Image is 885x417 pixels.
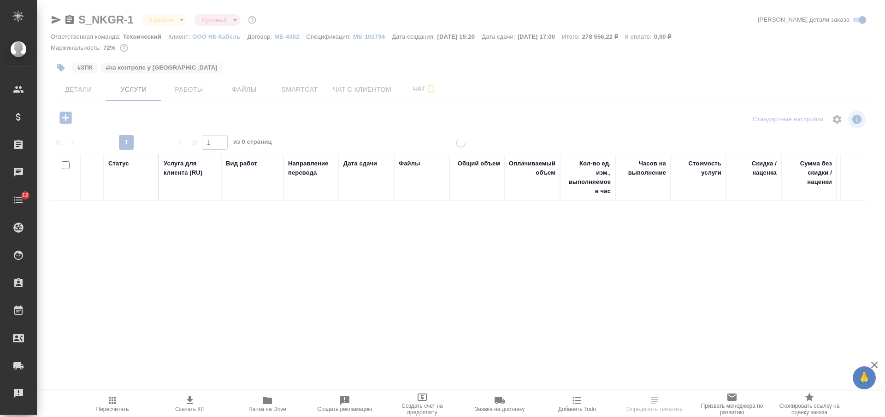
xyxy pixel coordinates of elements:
[226,159,257,168] div: Вид работ
[509,159,555,177] div: Оплачиваемый объем
[675,159,721,177] div: Стоимость услуги
[343,159,377,168] div: Дата сдачи
[853,366,876,389] button: 🙏
[164,159,217,177] div: Услуга для клиента (RU)
[856,368,872,388] span: 🙏
[786,159,832,187] div: Сумма без скидки / наценки
[2,188,35,211] a: 12
[108,159,129,168] div: Статус
[17,191,34,200] span: 12
[565,159,611,196] div: Кол-во ед. изм., выполняемое в час
[458,159,500,168] div: Общий объем
[620,159,666,177] div: Часов на выполнение
[399,159,420,168] div: Файлы
[731,159,777,177] div: Скидка / наценка
[288,159,334,177] div: Направление перевода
